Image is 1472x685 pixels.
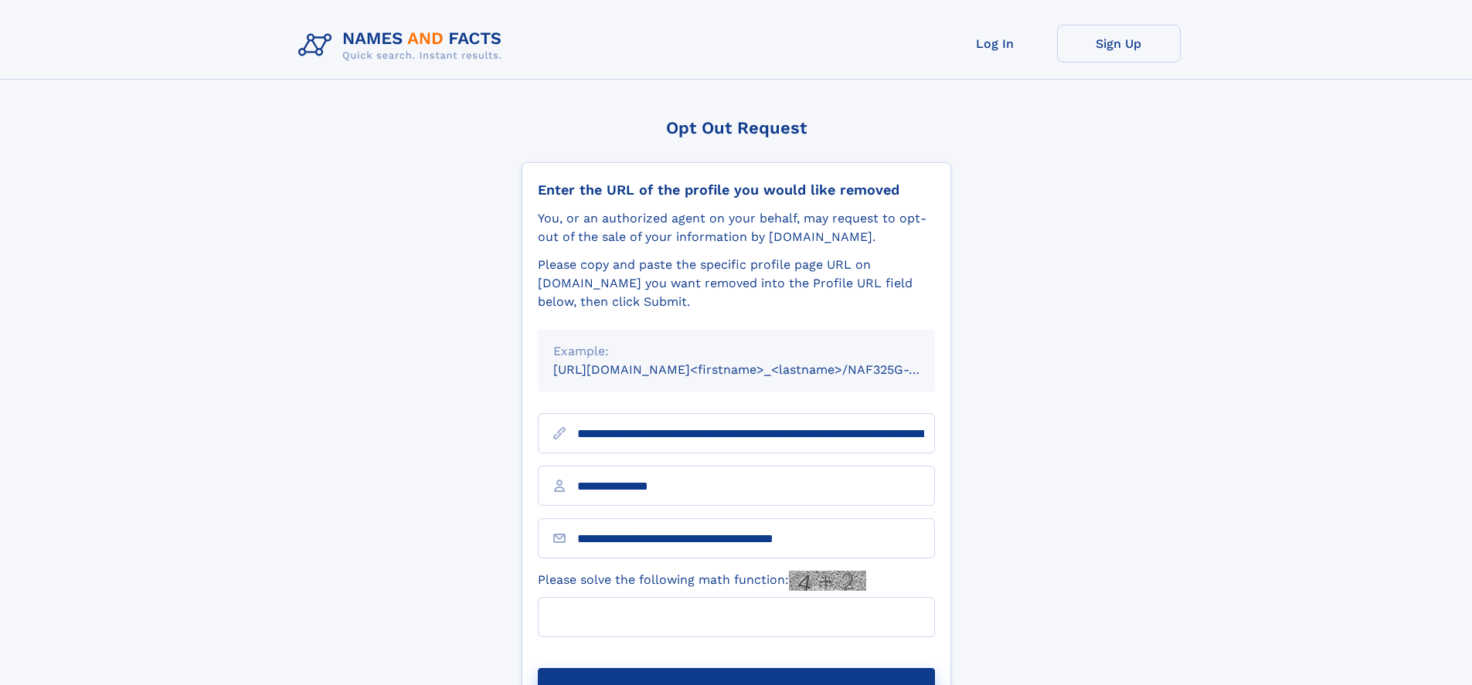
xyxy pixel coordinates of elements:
[538,256,935,311] div: Please copy and paste the specific profile page URL on [DOMAIN_NAME] you want removed into the Pr...
[292,25,515,66] img: Logo Names and Facts
[538,571,866,591] label: Please solve the following math function:
[553,362,964,377] small: [URL][DOMAIN_NAME]<firstname>_<lastname>/NAF325G-xxxxxxxx
[538,209,935,246] div: You, or an authorized agent on your behalf, may request to opt-out of the sale of your informatio...
[1057,25,1181,63] a: Sign Up
[522,118,951,137] div: Opt Out Request
[933,25,1057,63] a: Log In
[553,342,920,361] div: Example:
[538,181,935,198] div: Enter the URL of the profile you would like removed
